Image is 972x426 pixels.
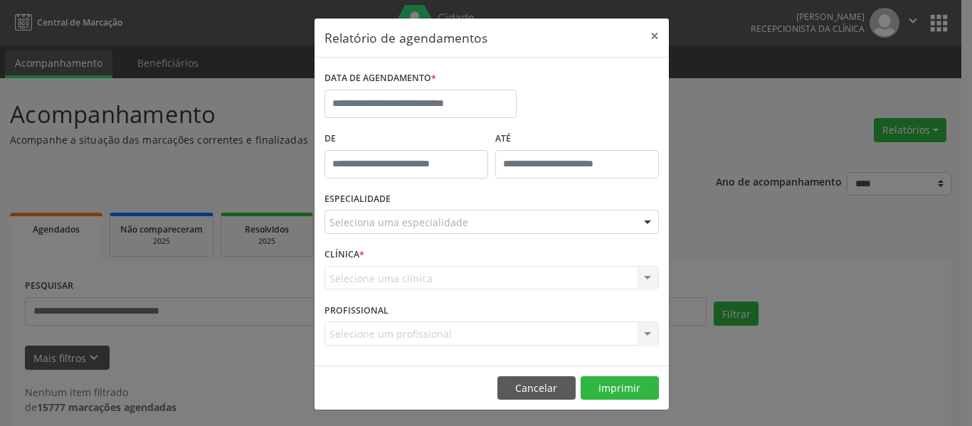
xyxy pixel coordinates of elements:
label: De [324,128,488,150]
label: ATÉ [495,128,659,150]
button: Cancelar [497,376,576,400]
label: CLÍNICA [324,244,364,266]
span: Seleciona uma especialidade [329,215,468,230]
button: Close [640,18,669,53]
label: PROFISSIONAL [324,299,389,321]
button: Imprimir [581,376,659,400]
label: DATA DE AGENDAMENTO [324,68,436,90]
h5: Relatório de agendamentos [324,28,487,47]
label: ESPECIALIDADE [324,188,391,211]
